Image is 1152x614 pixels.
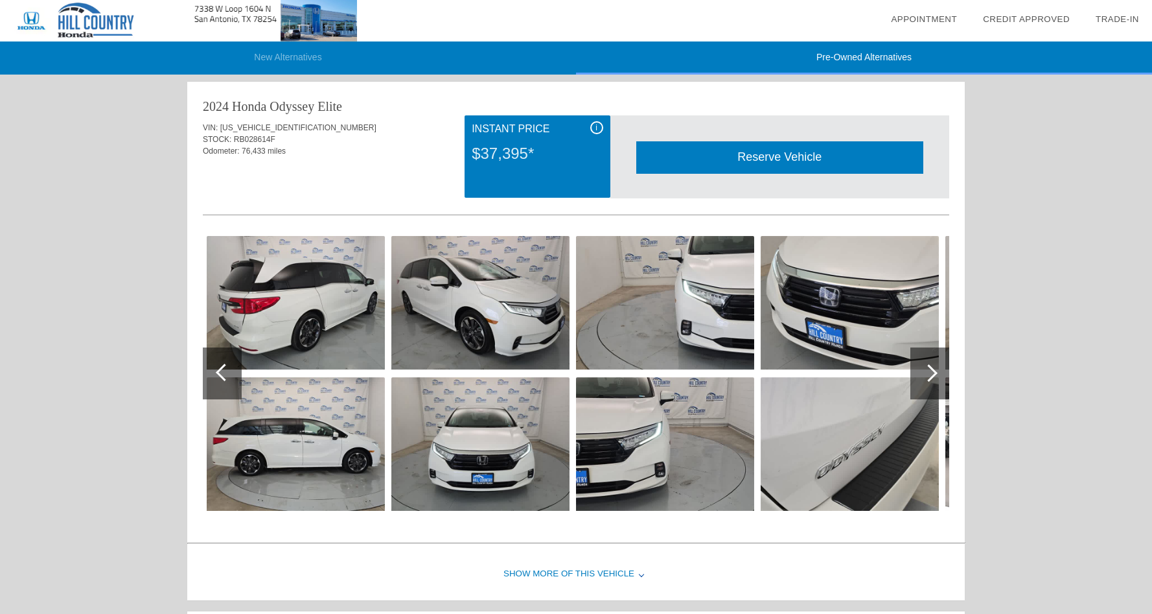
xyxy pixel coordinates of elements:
div: $37,395* [472,137,603,171]
img: 4e0e5b0a04e4f5e04d1fa08c994249c9x.jpg [576,236,754,370]
img: 6e89daa2b600be10f22a9e6989e2fba3x.jpg [945,236,1123,370]
a: Trade-In [1096,14,1139,24]
span: Odometer: [203,147,240,156]
div: Reserve Vehicle [636,141,923,173]
div: i [590,121,603,134]
div: Instant Price [472,121,603,137]
a: Appointment [891,14,957,24]
img: 1fe81327f01e55e455c38f94c1d74c66x.jpg [391,377,570,511]
li: Pre-Owned Alternatives [576,41,1152,75]
div: Show More of this Vehicle [187,549,965,600]
img: 48e4ac03971edcd4a34aa8fdec1616d4x.jpg [207,377,385,511]
img: f4ef14bab7bf9294589b3edeaf103fdax.jpg [761,236,939,370]
img: 698b65ef074afb0e21efeee07ffb93aex.jpg [207,236,385,370]
img: b892f8e209ba0c662f9f1ee1f02f27e2x.jpg [576,377,754,511]
span: STOCK: [203,135,231,144]
div: Elite [317,97,342,115]
div: 2024 Honda Odyssey [203,97,314,115]
a: Credit Approved [983,14,1070,24]
span: RB028614F [234,135,275,144]
div: Quoted on [DATE] 10:11:02 AM [203,176,949,197]
img: 03498640434f9f958d0967282c49ef28x.jpg [391,236,570,370]
img: cb0b0c153cb435b41a89c5c6c7fa2724x.jpg [761,377,939,511]
img: f91509582535b02ef2d25494f066137cx.jpg [945,377,1123,511]
span: [US_VEHICLE_IDENTIFICATION_NUMBER] [220,123,376,132]
span: VIN: [203,123,218,132]
span: 76,433 miles [242,147,286,156]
